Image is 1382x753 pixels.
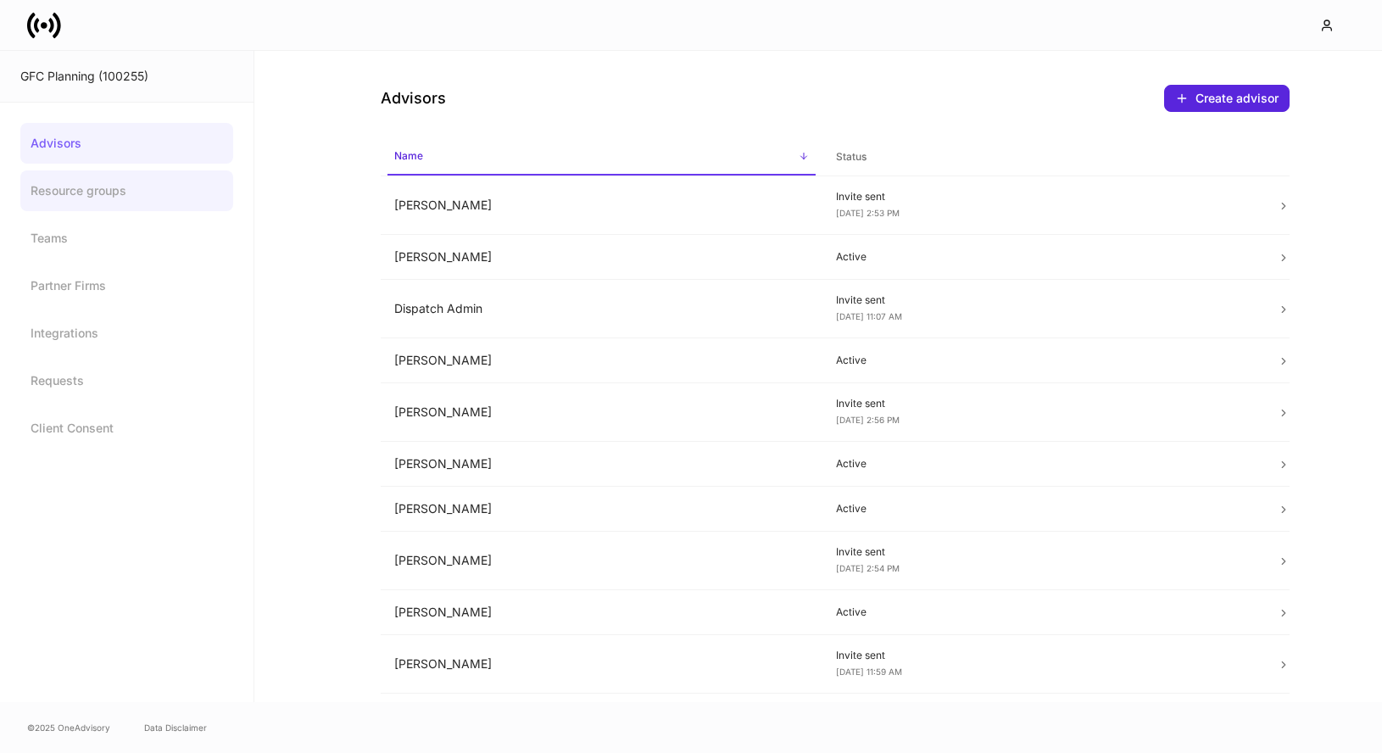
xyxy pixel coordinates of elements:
[20,68,233,85] div: GFC Planning (100255)
[381,383,822,442] td: [PERSON_NAME]
[836,457,1251,471] p: Active
[27,721,110,734] span: © 2025 OneAdvisory
[20,170,233,211] a: Resource groups
[836,311,902,321] span: [DATE] 11:07 AM
[20,123,233,164] a: Advisors
[394,148,423,164] h6: Name
[381,176,822,235] td: [PERSON_NAME]
[1175,92,1279,105] div: Create advisor
[836,649,1251,662] p: Invite sent
[20,313,233,354] a: Integrations
[836,354,1251,367] p: Active
[381,635,822,694] td: [PERSON_NAME]
[144,721,207,734] a: Data Disclaimer
[381,590,822,635] td: [PERSON_NAME]
[381,694,822,752] td: [PERSON_NAME]
[1164,85,1290,112] button: Create advisor
[836,415,900,425] span: [DATE] 2:56 PM
[836,563,900,573] span: [DATE] 2:54 PM
[381,280,822,338] td: Dispatch Admin
[381,532,822,590] td: [PERSON_NAME]
[836,502,1251,516] p: Active
[381,338,822,383] td: [PERSON_NAME]
[381,487,822,532] td: [PERSON_NAME]
[836,208,900,218] span: [DATE] 2:53 PM
[387,139,816,176] span: Name
[829,140,1257,175] span: Status
[836,250,1251,264] p: Active
[836,148,867,165] h6: Status
[836,605,1251,619] p: Active
[20,218,233,259] a: Teams
[20,360,233,401] a: Requests
[836,190,1251,204] p: Invite sent
[381,442,822,487] td: [PERSON_NAME]
[836,667,902,677] span: [DATE] 11:59 AM
[20,408,233,449] a: Client Consent
[20,265,233,306] a: Partner Firms
[836,545,1251,559] p: Invite sent
[836,397,1251,410] p: Invite sent
[381,235,822,280] td: [PERSON_NAME]
[836,293,1251,307] p: Invite sent
[381,88,446,109] h4: Advisors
